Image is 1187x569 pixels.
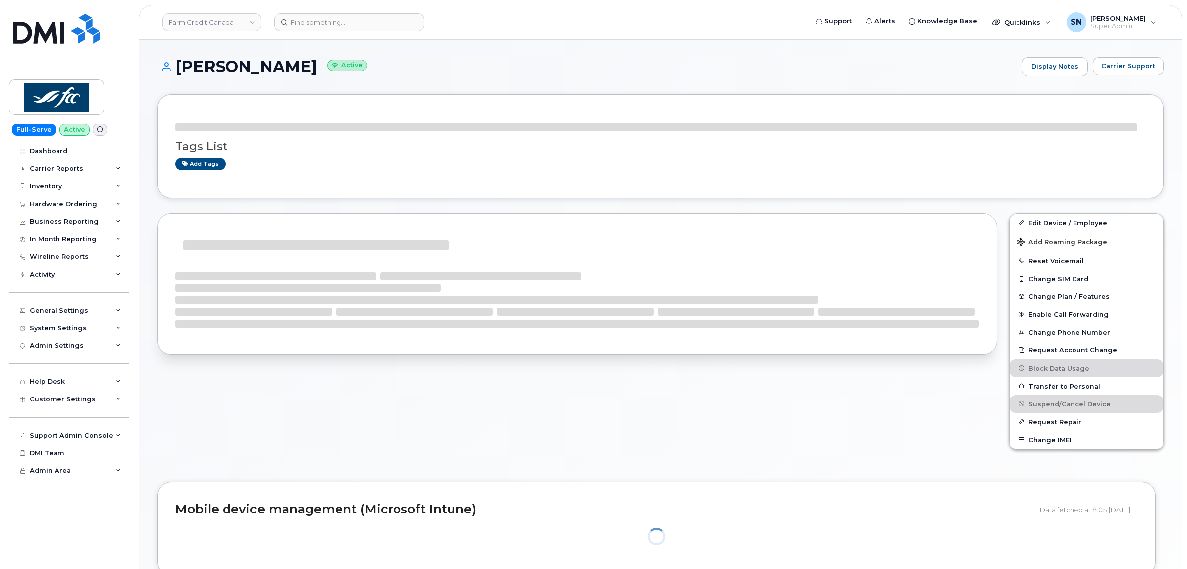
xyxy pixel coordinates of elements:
a: Add tags [175,158,226,170]
button: Change Plan / Features [1010,287,1163,305]
button: Request Account Change [1010,341,1163,359]
a: Display Notes [1022,57,1088,76]
button: Change IMEI [1010,431,1163,449]
h2: Mobile device management (Microsoft Intune) [175,503,1032,516]
span: Enable Call Forwarding [1028,311,1109,318]
span: Carrier Support [1101,61,1155,71]
button: Add Roaming Package [1010,231,1163,252]
span: Add Roaming Package [1017,238,1107,248]
button: Transfer to Personal [1010,377,1163,395]
button: Carrier Support [1093,57,1164,75]
button: Reset Voicemail [1010,252,1163,270]
a: Edit Device / Employee [1010,214,1163,231]
span: Change Plan / Features [1028,293,1110,300]
button: Change Phone Number [1010,323,1163,341]
button: Change SIM Card [1010,270,1163,287]
button: Enable Call Forwarding [1010,305,1163,323]
button: Block Data Usage [1010,359,1163,377]
button: Request Repair [1010,413,1163,431]
h3: Tags List [175,140,1145,153]
h1: [PERSON_NAME] [157,58,1017,75]
small: Active [327,60,367,71]
button: Suspend/Cancel Device [1010,395,1163,413]
span: Suspend/Cancel Device [1028,400,1111,407]
div: Data fetched at 8:05 [DATE] [1040,500,1137,519]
